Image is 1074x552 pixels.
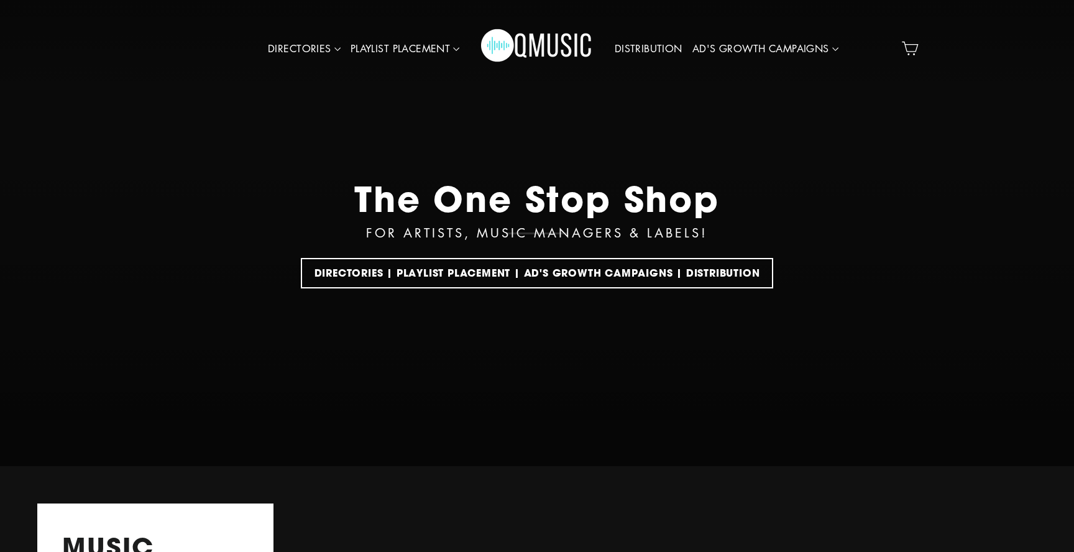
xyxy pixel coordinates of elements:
[346,35,465,63] a: PLAYLIST PLACEMENT
[610,35,687,63] a: DISTRIBUTION
[224,12,850,85] div: Primary
[366,223,708,242] div: FOR ARTISTS, MUSIC MANAGERS & LABELS!
[263,35,346,63] a: DIRECTORIES
[301,258,774,288] a: DIRECTORIES | PLAYLIST PLACEMENT | AD'S GROWTH CAMPAIGNS | DISTRIBUTION
[481,21,593,76] img: Q Music Promotions
[354,178,720,219] div: The One Stop Shop
[687,35,843,63] a: AD'S GROWTH CAMPAIGNS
